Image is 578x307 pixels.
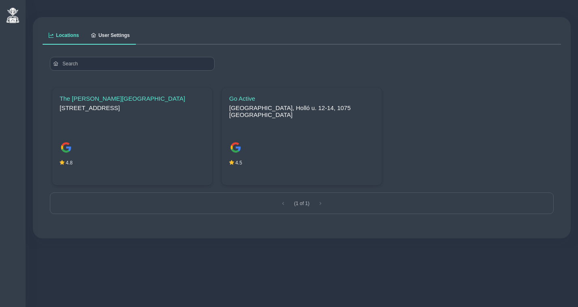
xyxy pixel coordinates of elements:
span: [STREET_ADDRESS] [60,104,185,134]
span: 4.8 [66,160,73,166]
input: Search [50,57,215,71]
span: [GEOGRAPHIC_DATA], Holló u. 12-14, 1075 [GEOGRAPHIC_DATA] [229,104,374,134]
span: The [PERSON_NAME][GEOGRAPHIC_DATA] [60,95,185,102]
img: 838 [229,141,242,154]
span: Locations [56,33,79,38]
img: 975 [60,141,73,154]
img: ReviewElf Logo [6,7,20,24]
span: (1 of 1) [292,196,312,211]
a: User Settings [85,27,136,45]
a: Locations [43,27,85,45]
span: Go Active [229,95,374,102]
span: User Settings [99,33,130,38]
span: 4.5 [235,160,242,166]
